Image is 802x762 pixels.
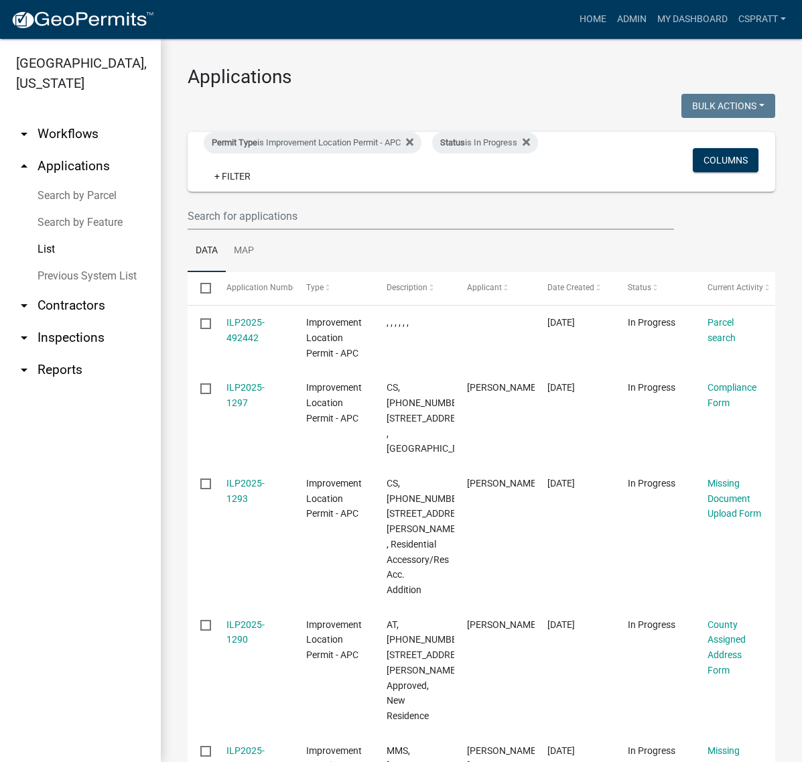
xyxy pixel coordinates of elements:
datatable-header-cell: Type [293,272,374,304]
span: Application Number [226,283,299,292]
span: 10/14/2025 [547,382,575,393]
a: cspratt [733,7,791,32]
span: 10/13/2025 [547,478,575,489]
div: is Improvement Location Permit - APC [204,132,421,153]
a: Admin [612,7,652,32]
datatable-header-cell: Applicant [454,272,535,304]
span: Status [628,283,651,292]
span: Applicant [467,283,502,292]
a: Data [188,230,226,273]
span: 10/13/2025 [547,745,575,756]
a: Home [574,7,612,32]
span: Improvement Location Permit - APC [306,619,362,661]
span: In Progress [628,317,675,328]
span: Date Created [547,283,594,292]
a: Missing Document Upload Form [708,478,761,519]
span: Type [306,283,324,292]
span: Sandra Green [467,619,539,630]
span: KIM DERF [467,478,539,489]
span: Current Activity [708,283,763,292]
span: In Progress [628,619,675,630]
span: , , , , , , [387,317,409,328]
a: Parcel search [708,317,736,343]
input: Search for applications [188,202,674,230]
i: arrow_drop_up [16,158,32,174]
i: arrow_drop_down [16,330,32,346]
a: County Assigned Address Form [708,619,746,676]
span: Improvement Location Permit - APC [306,478,362,519]
datatable-header-cell: Current Activity [695,272,775,304]
span: In Progress [628,745,675,756]
datatable-header-cell: Date Created [535,272,615,304]
a: My Dashboard [652,7,733,32]
div: is In Progress [432,132,538,153]
a: ILP2025-1293 [226,478,265,504]
span: Description [387,283,427,292]
a: ILP2025-1290 [226,619,265,645]
button: Bulk Actions [681,94,775,118]
a: ILP2025-492442 [226,317,265,343]
i: arrow_drop_down [16,298,32,314]
span: Improvement Location Permit - APC [306,317,362,359]
a: + Filter [204,164,261,188]
datatable-header-cell: Application Number [213,272,293,304]
h3: Applications [188,66,775,88]
span: AT, 013-164-004.BAA, 6214 W SHILLING RD, Green, ILP2025-1290, Approved, New Residence [387,619,488,722]
span: In Progress [628,478,675,489]
datatable-header-cell: Status [614,272,695,304]
datatable-header-cell: Select [188,272,213,304]
button: Columns [693,148,758,172]
span: CS, 025-084-013, 7226 W HILLTOP RD, Green, ILP2025-1297, , New Residence [387,382,495,454]
i: arrow_drop_down [16,362,32,378]
span: Improvement Location Permit - APC [306,382,362,424]
span: In Progress [628,382,675,393]
i: arrow_drop_down [16,126,32,142]
span: Permit Type [212,137,257,147]
datatable-header-cell: Description [374,272,454,304]
span: 10/13/2025 [547,619,575,630]
a: ILP2025-1297 [226,382,265,408]
a: Map [226,230,262,273]
span: Status [440,137,465,147]
span: CS, 035-075-004.C, 12754 S PERU RD, DERF, ILP2025-1293, , Residential Accessory/Res Acc. Addition [387,478,476,595]
a: Compliance Form [708,382,756,408]
span: 10/14/2025 [547,317,575,328]
span: Sandra Green [467,382,539,393]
